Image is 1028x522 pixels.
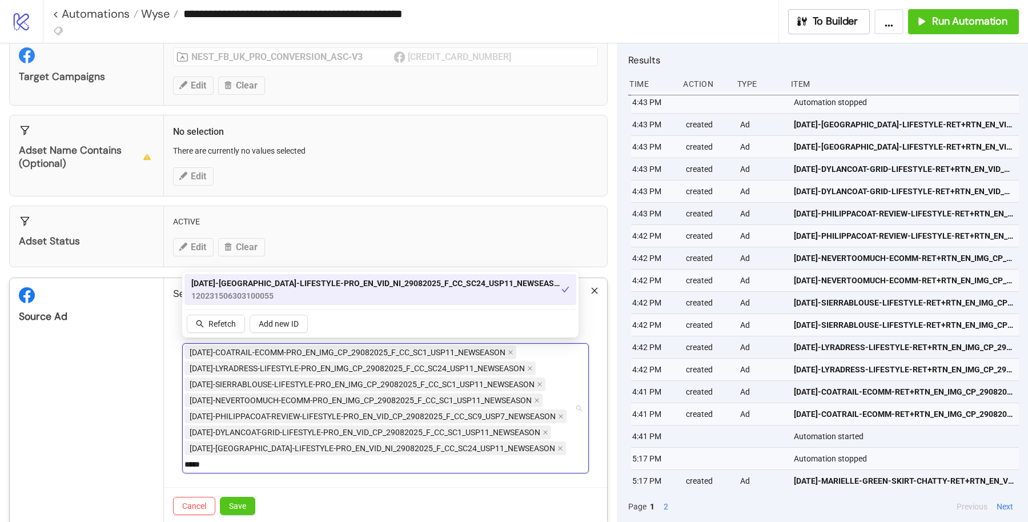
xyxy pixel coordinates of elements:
div: Item [790,73,1019,95]
div: Ad [739,158,785,180]
div: 4:42 PM [631,336,677,358]
a: [DATE]-SIERRABLOUSE-LIFESTYLE-RET+RTN_EN_IMG_CP_29082025_F_CC_SC1_USP11_NEWSEASON [794,292,1014,314]
span: To Builder [813,15,858,28]
div: Automation stopped [793,91,1022,113]
div: 4:41 PM [631,425,677,447]
span: [DATE]-[GEOGRAPHIC_DATA]-LIFESTYLE-RET+RTN_EN_VID_NI_29082025_F_CC_SC24_USP11_NEWSEASON [794,140,1014,153]
a: Wyse [138,8,178,19]
button: Refetch [187,315,245,333]
span: AD180-LYRADRESS-LIFESTYLE-PRO_EN_IMG_CP_29082025_F_CC_SC24_USP11_NEWSEASON [184,362,536,375]
button: Run Automation [908,9,1019,34]
div: 4:43 PM [631,203,677,224]
div: created [685,136,730,158]
span: AD190-PARIS-LIFESTYLE-PRO_EN_VID_NI_29082025_F_CC_SC24_USP11_NEWSEASON [184,441,566,455]
div: Ad [739,136,785,158]
div: 4:42 PM [631,225,677,247]
div: 4:42 PM [631,314,677,336]
button: ... [874,9,903,34]
p: Select one or more Ads [173,287,598,301]
button: 2 [660,500,672,513]
a: [DATE]-COATRAIL-ECOMM-RET+RTN_EN_IMG_CP_29082025_F_CC_SC1_USP11_NEWSEASON [794,403,1014,425]
div: 5:17 PM [631,470,677,492]
a: [DATE]-PHILIPPACOAT-REVIEW-LIFESTYLE-RET+RTN_EN_VID_CP_29082025_F_CC_SC9_USP7_NEWSEASON [794,225,1014,247]
span: AD186-PHILIPPACOAT-REVIEW-LIFESTYLE-PRO_EN_VID_CP_29082025_F_CC_SC9_USP7_NEWSEASON [184,409,567,423]
span: [DATE]-SIERRABLOUSE-LIFESTYLE-PRO_EN_IMG_CP_29082025_F_CC_SC1_USP11_NEWSEASON [190,378,535,391]
div: Ad [739,470,785,492]
span: close [591,287,599,295]
div: created [685,359,730,380]
div: Ad [739,180,785,202]
span: search [196,320,204,328]
a: [DATE]-DYLANCOAT-GRID-LIFESTYLE-RET+RTN_EN_VID_CP_29082025_F_CC_SC1_USP11_NEWSEASON [794,180,1014,202]
span: close [527,366,533,371]
span: [DATE]-LYRADRESS-LIFESTYLE-RET+RTN_EN_IMG_CP_29082025_F_CC_SC24_USP11_NEWSEASON [794,363,1014,376]
button: Next [993,500,1017,513]
a: [DATE]-SIERRABLOUSE-LIFESTYLE-RET+RTN_EN_IMG_CP_29082025_F_CC_SC1_USP11_NEWSEASON [794,314,1014,336]
span: [DATE]-DYLANCOAT-GRID-LIFESTYLE-PRO_EN_VID_CP_29082025_F_CC_SC1_USP11_NEWSEASON [190,426,540,439]
div: 4:42 PM [631,270,677,291]
span: [DATE]-LYRADRESS-LIFESTYLE-PRO_EN_IMG_CP_29082025_F_CC_SC24_USP11_NEWSEASON [190,362,525,375]
a: [DATE]-LYRADRESS-LIFESTYLE-RET+RTN_EN_IMG_CP_29082025_F_CC_SC24_USP11_NEWSEASON [794,336,1014,358]
span: AD182-SIERRABLOUSE-LIFESTYLE-PRO_EN_IMG_CP_29082025_F_CC_SC1_USP11_NEWSEASON [184,378,545,391]
div: Ad [739,225,785,247]
div: Automation started [793,425,1022,447]
span: close [557,445,563,451]
div: created [685,270,730,291]
div: 4:42 PM [631,247,677,269]
span: [DATE]-LYRADRESS-LIFESTYLE-RET+RTN_EN_IMG_CP_29082025_F_CC_SC24_USP11_NEWSEASON [794,341,1014,354]
a: [DATE]-MARIELLE-GREEN-SKIRT-CHATTY-RET+RTN_EN_VID_CP_20082025_F_CC_SC7_USP4_LOFI [794,470,1014,492]
a: [DATE]-[GEOGRAPHIC_DATA]-LIFESTYLE-RET+RTN_EN_VID_NI_29082025_F_CC_SC24_USP11_NEWSEASON [794,136,1014,158]
span: Run Automation [932,15,1007,28]
span: [DATE]-NEVERTOOMUCH-ECOMM-RET+RTN_EN_IMG_CP_29082025_F_CC_SC1_USP11_NEWSEASON [794,274,1014,287]
div: Ad [739,292,785,314]
span: AD188-DYLANCOAT-GRID-LIFESTYLE-PRO_EN_VID_CP_29082025_F_CC_SC1_USP11_NEWSEASON [184,425,551,439]
span: close [558,413,564,419]
span: close [543,429,548,435]
div: created [685,336,730,358]
span: [DATE]-COATRAIL-ECOMM-RET+RTN_EN_IMG_CP_29082025_F_CC_SC1_USP11_NEWSEASON [794,386,1014,398]
div: Ad [739,270,785,291]
span: Cancel [182,501,206,511]
div: 4:41 PM [631,381,677,403]
span: Add new ID [259,319,299,328]
div: created [685,114,730,135]
span: close [508,350,513,355]
a: [DATE]-NEVERTOOMUCH-ECOMM-RET+RTN_EN_IMG_CP_29082025_F_CC_SC1_USP11_NEWSEASON [794,247,1014,269]
div: created [685,203,730,224]
input: Select ad ids from list [184,457,209,471]
div: 4:43 PM [631,180,677,202]
a: [DATE]-PHILIPPACOAT-REVIEW-LIFESTYLE-RET+RTN_EN_VID_CP_29082025_F_CC_SC9_USP7_NEWSEASON [794,203,1014,224]
span: [DATE]-DYLANCOAT-GRID-LIFESTYLE-RET+RTN_EN_VID_CP_29082025_F_CC_SC1_USP11_NEWSEASON [794,185,1014,198]
div: 4:41 PM [631,403,677,425]
span: [DATE]-SIERRABLOUSE-LIFESTYLE-RET+RTN_EN_IMG_CP_29082025_F_CC_SC1_USP11_NEWSEASON [794,296,1014,309]
div: Ad [739,381,785,403]
div: created [685,403,730,425]
span: [DATE]-PHILIPPACOAT-REVIEW-LIFESTYLE-RET+RTN_EN_VID_CP_29082025_F_CC_SC9_USP7_NEWSEASON [794,207,1014,220]
div: created [685,158,730,180]
div: 4:43 PM [631,136,677,158]
div: 4:43 PM [631,158,677,180]
span: AD178-COATRAIL-ECOMM-PRO_EN_IMG_CP_29082025_F_CC_SC1_USP11_NEWSEASON [184,346,516,359]
span: [DATE]-NEVERTOOMUCH-ECOMM-RET+RTN_EN_IMG_CP_29082025_F_CC_SC1_USP11_NEWSEASON [794,252,1014,264]
div: Action [682,73,728,95]
div: Ad [739,314,785,336]
span: 120231506303100055 [191,290,561,302]
a: [DATE]-DYLANCOAT-GRID-LIFESTYLE-RET+RTN_EN_VID_CP_29082025_F_CC_SC1_USP11_NEWSEASON [794,158,1014,180]
div: Time [628,73,674,95]
div: Ad [739,359,785,380]
div: created [685,247,730,269]
button: Save [220,497,255,515]
button: To Builder [788,9,870,34]
span: close [534,397,540,403]
span: [DATE]-[GEOGRAPHIC_DATA]-LIFESTYLE-PRO_EN_VID_NI_29082025_F_CC_SC24_USP11_NEWSEASON [191,277,561,290]
div: created [685,225,730,247]
div: created [685,180,730,202]
span: close [537,382,543,387]
h2: Results [628,53,1019,67]
div: created [685,314,730,336]
div: Ad [739,247,785,269]
a: [DATE]-[GEOGRAPHIC_DATA]-LIFESTYLE-RET+RTN_EN_VID_NI_29082025_F_CC_SC24_USP11_NEWSEASON [794,114,1014,135]
div: created [685,381,730,403]
button: 1 [646,500,658,513]
span: [DATE]-PHILIPPACOAT-REVIEW-LIFESTYLE-PRO_EN_VID_CP_29082025_F_CC_SC9_USP7_NEWSEASON [190,410,556,423]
